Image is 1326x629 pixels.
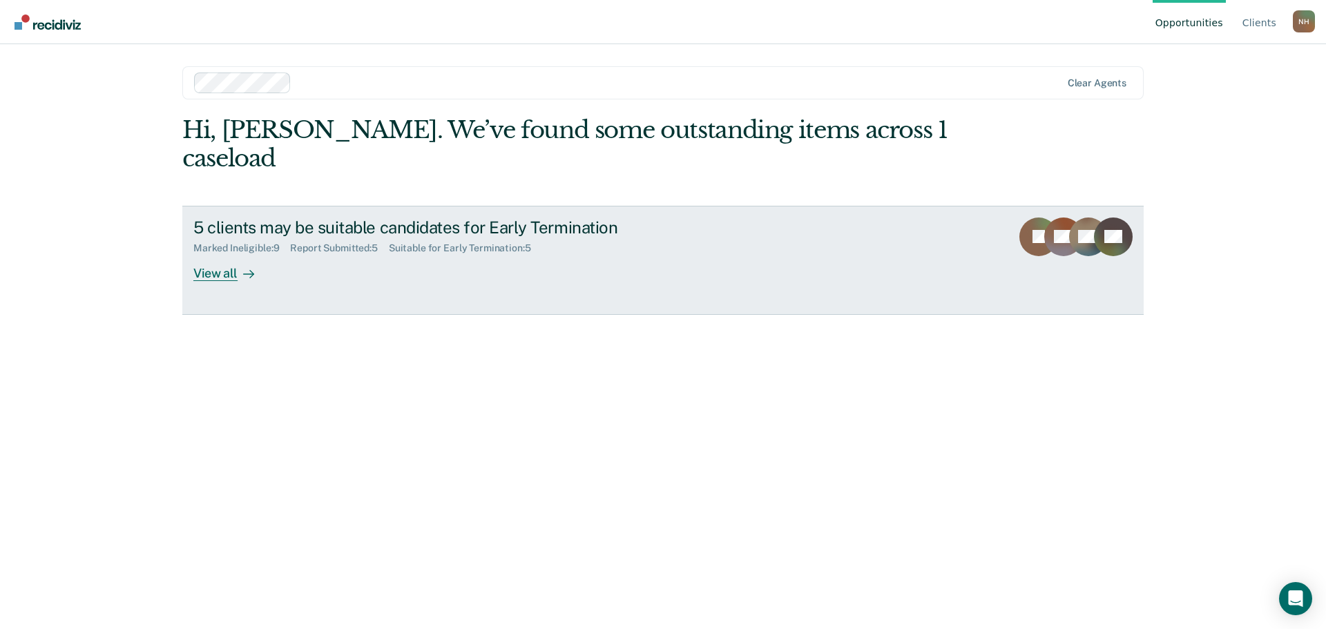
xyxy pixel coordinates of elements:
[15,14,81,30] img: Recidiviz
[182,206,1144,315] a: 5 clients may be suitable candidates for Early TerminationMarked Ineligible:9Report Submitted:5Su...
[193,254,271,281] div: View all
[1293,10,1315,32] div: N H
[1279,582,1312,615] div: Open Intercom Messenger
[290,242,389,254] div: Report Submitted : 5
[1068,77,1126,89] div: Clear agents
[182,116,952,173] div: Hi, [PERSON_NAME]. We’ve found some outstanding items across 1 caseload
[193,242,290,254] div: Marked Ineligible : 9
[1293,10,1315,32] button: Profile dropdown button
[193,217,678,238] div: 5 clients may be suitable candidates for Early Termination
[389,242,542,254] div: Suitable for Early Termination : 5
